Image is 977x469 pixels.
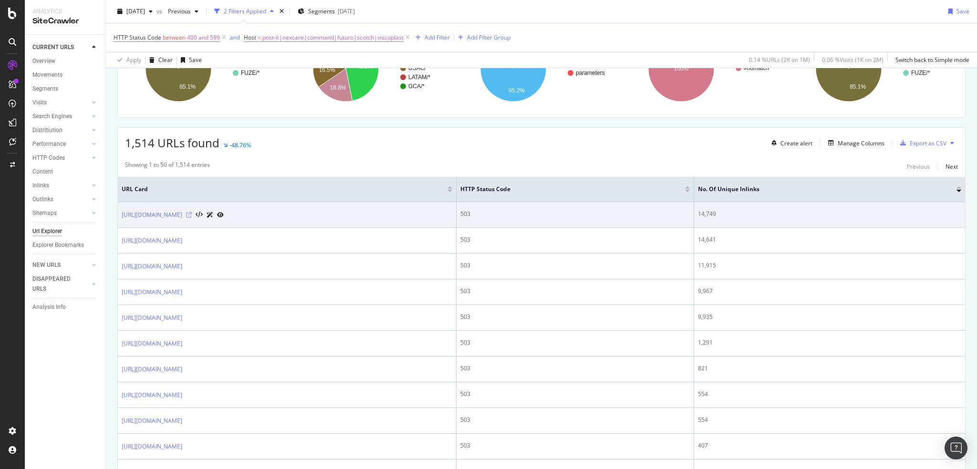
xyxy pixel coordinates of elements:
a: [URL][DOMAIN_NAME] [122,416,182,426]
span: HTTP Status Code [114,33,161,41]
div: 0.14 % URLs ( 2K on 1M ) [749,56,810,64]
div: 0.06 % Visits ( 1K on 2M ) [822,56,883,64]
text: 46.8% [356,63,373,70]
svg: A chart. [292,27,455,110]
button: Add Filter Group [454,32,510,43]
div: Performance [32,139,66,149]
text: FUZE/* [911,70,930,76]
span: post-it|nexcare|command|futuro|scotch|viscoplast [262,31,404,44]
a: [URL][DOMAIN_NAME] [122,313,182,323]
div: Add Filter [425,33,450,41]
div: Sitemaps [32,208,57,218]
svg: A chart. [628,27,790,110]
a: Segments [32,84,99,94]
text: GCA/* [408,83,425,90]
a: [URL][DOMAIN_NAME] [122,390,182,400]
div: Create alert [780,139,812,147]
button: Segments[DATE] [294,4,359,19]
a: Overview [32,56,99,66]
a: Inlinks [32,181,89,191]
div: 503 [460,287,690,296]
text: 95.2% [509,87,525,94]
button: Save [945,4,969,19]
div: Clear [158,56,173,64]
text: LATAM/* [408,74,431,81]
a: [URL][DOMAIN_NAME] [122,442,182,451]
div: Content [32,167,53,177]
div: Add Filter Group [467,33,510,41]
div: Visits [32,98,47,108]
div: Showing 1 to 50 of 1,514 entries [125,161,210,172]
span: 2025 May. 18th [126,7,145,15]
text: 18.8% [330,84,346,91]
a: Content [32,167,99,177]
button: Clear [146,52,173,68]
a: [URL][DOMAIN_NAME] [122,210,182,220]
div: Segments [32,84,58,94]
div: 503 [460,261,690,270]
div: 503 [460,210,690,218]
svg: A chart. [125,27,288,110]
div: 503 [460,235,690,244]
span: = [258,33,261,41]
div: Apply [126,56,141,64]
a: NEW URLS [32,260,89,270]
span: Segments [308,7,335,15]
text: 100% [674,65,688,72]
div: 503 [460,441,690,450]
div: 503 [460,338,690,347]
div: HTTP Codes [32,153,65,163]
div: CURRENT URLS [32,42,74,52]
span: No. of Unique Inlinks [698,185,942,194]
div: Next [946,163,958,171]
a: AI Url Details [207,210,213,220]
div: -48.76% [229,141,251,149]
a: [URL][DOMAIN_NAME] [122,365,182,374]
button: 2 Filters Applied [210,4,278,19]
div: 821 [698,364,961,373]
a: Visit Online Page [186,212,192,218]
div: and [230,33,240,41]
a: Explorer Bookmarks [32,240,99,250]
a: Distribution [32,125,89,135]
a: HTTP Codes [32,153,89,163]
button: Save [177,52,202,68]
div: Inlinks [32,181,49,191]
div: Overview [32,56,55,66]
button: Previous [164,4,202,19]
span: HTTP Status Code [460,185,671,194]
a: [URL][DOMAIN_NAME] [122,339,182,348]
svg: A chart. [795,27,958,110]
div: Distribution [32,125,62,135]
a: Movements [32,70,99,80]
button: [DATE] [114,4,156,19]
button: Manage Columns [824,137,884,149]
a: Performance [32,139,89,149]
span: between [163,33,186,41]
a: [URL][DOMAIN_NAME] [122,287,182,297]
button: View HTML Source [196,212,203,218]
div: 503 [460,313,690,321]
div: NEW URLS [32,260,61,270]
div: SiteCrawler [32,16,98,27]
div: Save [956,7,969,15]
text: parameters [576,70,605,76]
svg: A chart. [460,27,623,110]
div: 554 [698,390,961,398]
button: Switch back to Simple mode [892,52,969,68]
a: Sitemaps [32,208,89,218]
a: [URL][DOMAIN_NAME] [122,262,182,271]
div: Outlinks [32,194,53,204]
div: Manage Columns [838,139,884,147]
span: URL Card [122,185,445,194]
button: Previous [907,161,930,172]
a: Outlinks [32,194,89,204]
button: Apply [114,52,141,68]
div: Movements [32,70,62,80]
text: USAC/* [408,65,428,71]
div: Explorer Bookmarks [32,240,84,250]
div: 407 [698,441,961,450]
